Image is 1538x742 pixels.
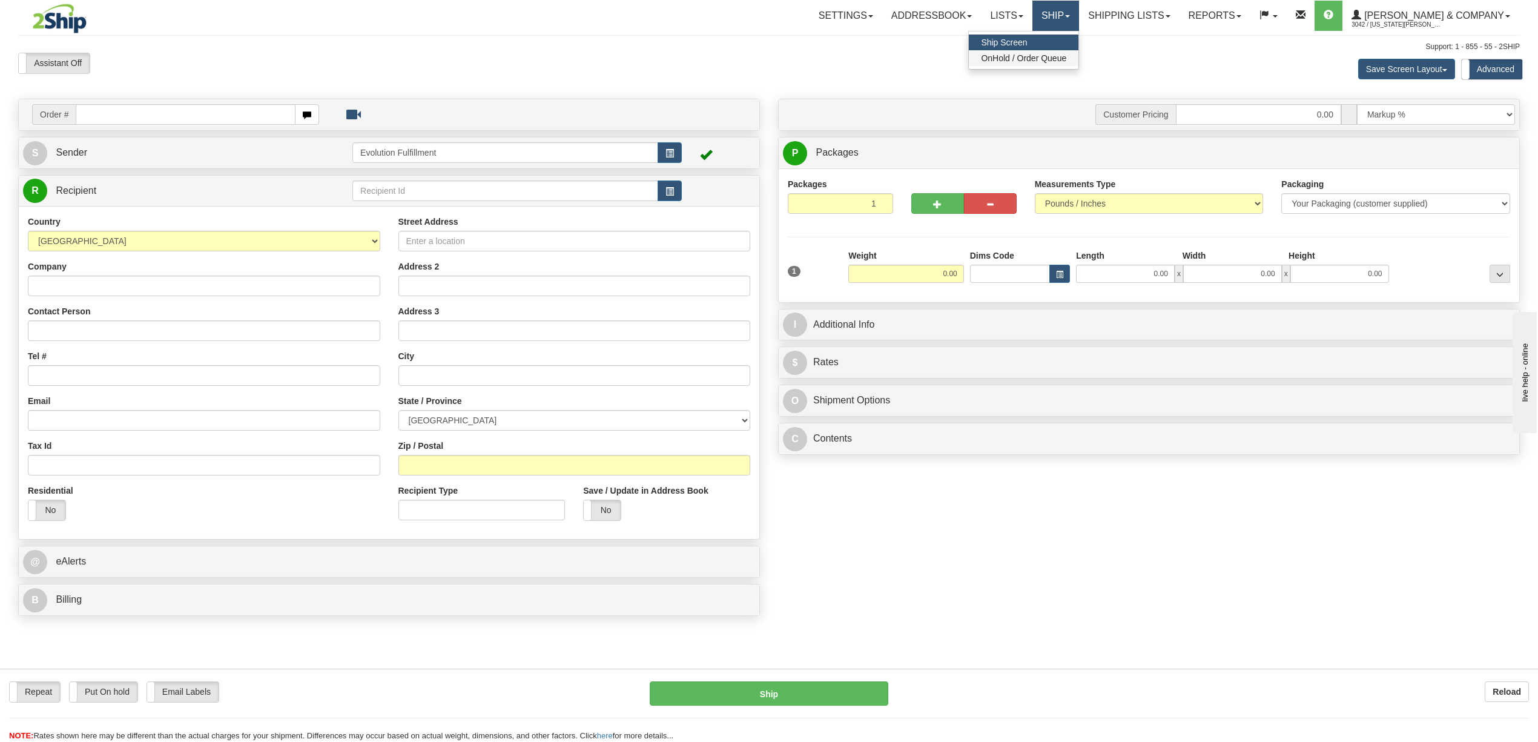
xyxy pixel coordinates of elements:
label: Width [1183,250,1206,262]
label: Address 3 [398,305,440,317]
span: eAlerts [56,556,86,566]
label: Company [28,260,67,273]
span: Ship Screen [981,38,1027,47]
label: Advanced [1462,59,1522,79]
label: Packaging [1281,178,1324,190]
span: Packages [816,147,858,157]
span: x [1175,265,1183,283]
span: Sender [56,147,87,157]
a: Shipping lists [1079,1,1179,31]
span: Customer Pricing [1095,104,1175,125]
a: B Billing [23,588,755,612]
label: Measurements Type [1035,178,1116,190]
label: Residential [28,485,73,497]
a: OShipment Options [783,388,1515,413]
label: Street Address [398,216,458,228]
span: B [23,588,47,612]
label: Recipient Type [398,485,458,497]
span: [PERSON_NAME] & Company [1361,10,1504,21]
label: Zip / Postal [398,440,444,452]
a: Ship [1032,1,1079,31]
a: Ship Screen [969,35,1078,50]
a: IAdditional Info [783,313,1515,337]
label: Packages [788,178,827,190]
label: Save / Update in Address Book [583,485,708,497]
a: CContents [783,426,1515,451]
input: Enter a location [398,231,751,251]
label: Email [28,395,50,407]
div: Support: 1 - 855 - 55 - 2SHIP [18,42,1520,52]
div: live help - online [9,10,112,19]
label: No [28,500,65,520]
a: Settings [810,1,882,31]
a: Reports [1180,1,1250,31]
label: Tax Id [28,440,51,452]
label: No [584,500,621,520]
label: Contact Person [28,305,90,317]
a: R Recipient [23,179,316,204]
b: Reload [1493,687,1521,697]
label: Put On hold [70,682,137,702]
span: Order # [32,104,76,125]
span: @ [23,550,47,574]
input: Recipient Id [352,181,658,201]
a: Addressbook [882,1,982,31]
span: 3042 / [US_STATE][PERSON_NAME] [1352,19,1442,31]
span: S [23,141,47,165]
label: Tel # [28,350,47,362]
label: City [398,350,414,362]
label: Height [1289,250,1315,262]
label: Assistant Off [19,53,90,73]
label: Length [1076,250,1104,262]
button: Save Screen Layout [1358,59,1455,79]
a: P Packages [783,141,1515,165]
a: $Rates [783,350,1515,375]
a: S Sender [23,141,352,165]
a: Lists [981,1,1032,31]
span: $ [783,351,807,375]
iframe: chat widget [1510,309,1537,432]
a: OnHold / Order Queue [969,50,1078,66]
span: NOTE: [9,731,33,740]
label: Weight [848,250,876,262]
span: C [783,427,807,451]
input: Sender Id [352,142,658,163]
span: P [783,141,807,165]
span: Billing [56,594,82,605]
a: [PERSON_NAME] & Company 3042 / [US_STATE][PERSON_NAME] [1342,1,1519,31]
label: State / Province [398,395,462,407]
span: O [783,389,807,413]
label: Email Labels [147,682,219,702]
label: Address 2 [398,260,440,273]
span: OnHold / Order Queue [981,53,1066,63]
label: Country [28,216,61,228]
a: @ eAlerts [23,549,755,574]
span: R [23,179,47,203]
button: Reload [1485,681,1529,702]
a: here [597,731,613,740]
span: x [1282,265,1290,283]
span: Recipient [56,185,96,196]
label: Dims Code [970,250,1014,262]
label: Repeat [10,682,60,702]
span: 1 [788,266,800,277]
img: logo3042.jpg [18,3,101,34]
button: Ship [650,681,888,706]
div: ... [1490,265,1510,283]
span: I [783,313,807,337]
